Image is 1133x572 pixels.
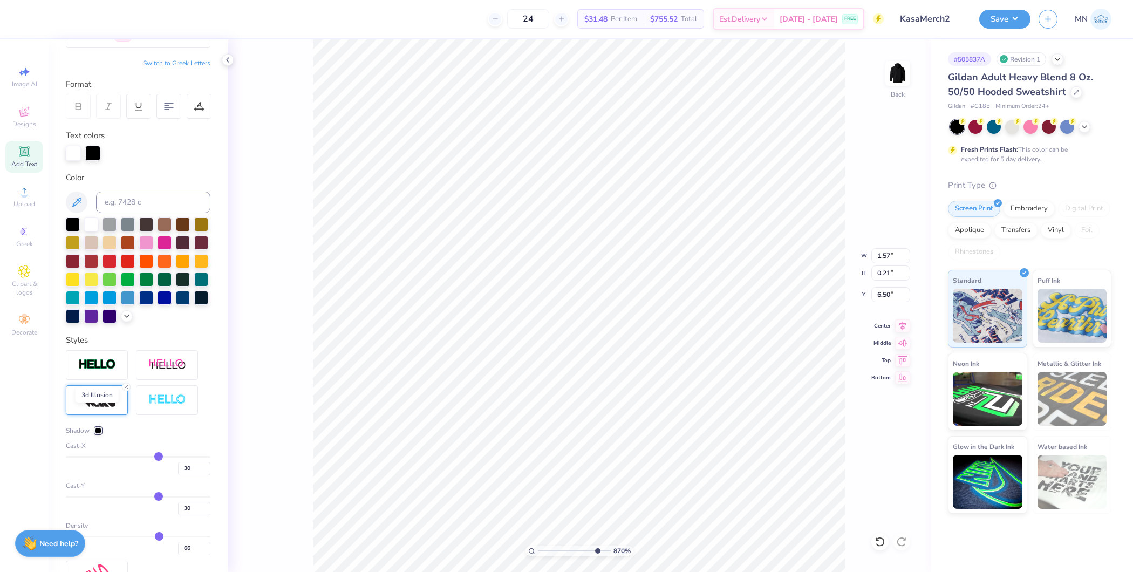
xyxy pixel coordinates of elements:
strong: Need help? [39,539,78,549]
span: Per Item [611,13,637,25]
img: Glow in the Dark Ink [953,455,1022,509]
div: Transfers [994,222,1038,239]
span: Bottom [871,374,891,382]
div: Revision 1 [997,52,1046,66]
div: Color [66,172,210,184]
div: 3d Illusion [76,387,119,403]
div: Screen Print [948,201,1000,217]
button: Switch to Greek Letters [143,59,210,67]
input: – – [507,9,549,29]
div: Digital Print [1058,201,1110,217]
div: Rhinestones [948,244,1000,260]
span: Est. Delivery [719,13,760,25]
a: MN [1075,9,1111,30]
span: Gildan [948,102,965,111]
span: Gildan Adult Heavy Blend 8 Oz. 50/50 Hooded Sweatshirt [948,71,1093,98]
span: Cast-Y [66,481,85,491]
img: Shadow [148,358,186,372]
span: Cast-X [66,441,86,451]
img: Back [887,63,909,84]
div: Embroidery [1004,201,1055,217]
span: Neon Ink [953,358,979,369]
strong: Fresh Prints Flash: [961,145,1018,154]
span: $31.48 [584,13,608,25]
span: Designs [12,120,36,128]
div: Foil [1074,222,1100,239]
img: Standard [953,289,1022,343]
div: Applique [948,222,991,239]
span: Upload [13,200,35,208]
span: Minimum Order: 24 + [995,102,1049,111]
span: Top [871,357,891,364]
span: Decorate [11,328,37,337]
span: [DATE] - [DATE] [780,13,838,25]
span: # G185 [971,102,990,111]
span: Water based Ink [1038,441,1087,452]
img: Metallic & Glitter Ink [1038,372,1107,426]
button: Save [979,10,1030,29]
span: Glow in the Dark Ink [953,441,1014,452]
span: Total [681,13,697,25]
span: $755.52 [650,13,678,25]
span: 870 % [613,546,631,556]
input: e.g. 7428 c [96,192,210,213]
div: Print Type [948,179,1111,192]
span: Image AI [12,80,37,88]
div: Format [66,78,211,91]
span: MN [1075,13,1088,25]
div: Styles [66,334,210,346]
span: Center [871,322,891,330]
img: Mark Navarro [1090,9,1111,30]
div: Vinyl [1041,222,1071,239]
img: Stroke [78,358,116,371]
img: Puff Ink [1038,289,1107,343]
span: Standard [953,275,981,286]
span: Metallic & Glitter Ink [1038,358,1101,369]
img: Neon Ink [953,372,1022,426]
img: Water based Ink [1038,455,1107,509]
span: Add Text [11,160,37,168]
span: Shadow [66,426,90,435]
span: FREE [844,15,856,23]
span: Density [66,521,88,530]
span: Greek [16,240,33,248]
span: Puff Ink [1038,275,1060,286]
span: Middle [871,339,891,347]
div: # 505837A [948,52,991,66]
div: This color can be expedited for 5 day delivery. [961,145,1094,164]
label: Text colors [66,130,105,142]
span: Clipart & logos [5,280,43,297]
input: Untitled Design [892,8,971,30]
div: Back [891,90,905,99]
img: Negative Space [148,394,186,406]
